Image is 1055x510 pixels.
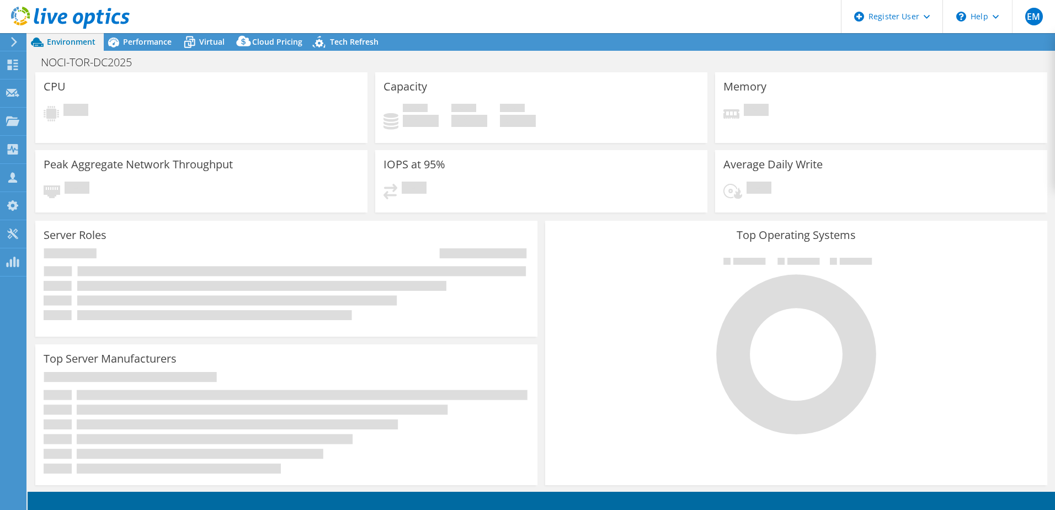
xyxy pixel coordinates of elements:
h3: Server Roles [44,229,106,241]
h3: Peak Aggregate Network Throughput [44,158,233,171]
span: Performance [123,36,172,47]
span: Pending [402,182,427,196]
h4: 0 GiB [403,115,439,127]
span: Cloud Pricing [252,36,302,47]
h3: IOPS at 95% [383,158,445,171]
h4: 0 GiB [451,115,487,127]
span: Tech Refresh [330,36,379,47]
span: Pending [747,182,771,196]
h1: NOCI-TOR-DC2025 [36,56,149,68]
svg: \n [956,12,966,22]
h3: Memory [723,81,766,93]
h3: Average Daily Write [723,158,823,171]
span: EM [1025,8,1043,25]
span: Virtual [199,36,225,47]
span: Total [500,104,525,115]
h3: Capacity [383,81,427,93]
span: Pending [63,104,88,119]
span: Free [451,104,476,115]
h3: CPU [44,81,66,93]
span: Environment [47,36,95,47]
h3: Top Operating Systems [553,229,1039,241]
span: Pending [65,182,89,196]
span: Used [403,104,428,115]
h4: 0 GiB [500,115,536,127]
span: Pending [744,104,769,119]
h3: Top Server Manufacturers [44,353,177,365]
